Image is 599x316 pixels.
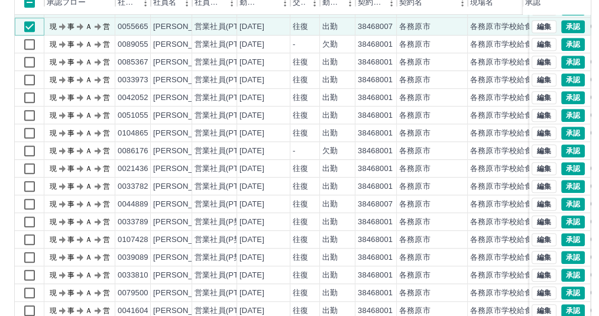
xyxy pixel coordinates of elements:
[50,200,57,208] text: 現
[153,75,218,86] div: [PERSON_NAME]
[67,307,75,315] text: 事
[85,93,92,102] text: Ａ
[195,75,257,86] div: 営業社員(PT契約)
[103,271,110,279] text: 営
[153,217,218,228] div: [PERSON_NAME]
[50,236,57,244] text: 現
[358,146,393,157] div: 38468001
[118,252,148,263] div: 0039089
[358,92,393,104] div: 38468001
[532,56,556,69] button: 編集
[118,75,148,86] div: 0033973
[399,217,430,228] div: 各務原市
[358,181,393,192] div: 38468001
[103,129,110,137] text: 営
[322,21,338,33] div: 出勤
[118,270,148,281] div: 0033810
[239,288,264,299] div: [DATE]
[153,57,218,68] div: [PERSON_NAME]
[50,182,57,191] text: 現
[399,57,430,68] div: 各務原市
[322,39,338,50] div: 欠勤
[239,92,264,104] div: [DATE]
[532,144,556,157] button: 編集
[118,234,148,246] div: 0107428
[561,144,585,157] button: 承認
[322,128,338,139] div: 出勤
[195,21,257,33] div: 営業社員(PT契約)
[322,163,338,175] div: 出勤
[153,199,218,210] div: [PERSON_NAME]
[67,289,75,297] text: 事
[50,289,57,297] text: 現
[532,127,556,140] button: 編集
[532,286,556,299] button: 編集
[561,38,585,51] button: 承認
[358,270,393,281] div: 38468001
[50,165,57,173] text: 現
[399,288,430,299] div: 各務原市
[561,233,585,246] button: 承認
[67,253,75,262] text: 事
[85,22,92,31] text: Ａ
[50,253,57,262] text: 現
[50,129,57,137] text: 現
[195,57,257,68] div: 営業社員(PT契約)
[50,271,57,279] text: 現
[67,93,75,102] text: 事
[561,269,585,282] button: 承認
[153,270,218,281] div: [PERSON_NAME]
[50,111,57,120] text: 現
[195,199,257,210] div: 営業社員(PT契約)
[561,56,585,69] button: 承認
[85,182,92,191] text: Ａ
[322,181,338,192] div: 出勤
[293,75,308,86] div: 往復
[85,58,92,66] text: Ａ
[470,181,564,192] div: 各務原市学校給食センター
[67,200,75,208] text: 事
[358,110,393,121] div: 38468001
[322,146,338,157] div: 欠勤
[50,93,57,102] text: 現
[67,271,75,279] text: 事
[153,234,218,246] div: [PERSON_NAME]
[103,111,110,120] text: 営
[470,288,564,299] div: 各務原市学校給食センター
[153,163,218,175] div: [PERSON_NAME]
[195,234,252,246] div: 営業社員(P契約)
[561,286,585,299] button: 承認
[561,73,585,86] button: 承認
[470,146,564,157] div: 各務原市学校給食センター
[50,22,57,31] text: 現
[293,288,308,299] div: 往復
[532,109,556,122] button: 編集
[561,127,585,140] button: 承認
[67,218,75,226] text: 事
[239,252,264,263] div: [DATE]
[118,110,148,121] div: 0051055
[67,22,75,31] text: 事
[153,288,218,299] div: [PERSON_NAME]
[153,39,218,50] div: [PERSON_NAME]
[322,110,338,121] div: 出勤
[358,75,393,86] div: 38468001
[561,198,585,211] button: 承認
[103,289,110,297] text: 営
[399,252,430,263] div: 各務原市
[50,40,57,49] text: 現
[67,76,75,84] text: 事
[103,200,110,208] text: 営
[399,234,430,246] div: 各務原市
[399,110,430,121] div: 各務原市
[195,163,257,175] div: 営業社員(PT契約)
[239,217,264,228] div: [DATE]
[195,270,257,281] div: 営業社員(PT契約)
[118,181,148,192] div: 0033782
[293,110,308,121] div: 往復
[358,234,393,246] div: 38468001
[85,253,92,262] text: Ａ
[118,39,148,50] div: 0089055
[195,288,257,299] div: 営業社員(PT契約)
[358,57,393,68] div: 38468001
